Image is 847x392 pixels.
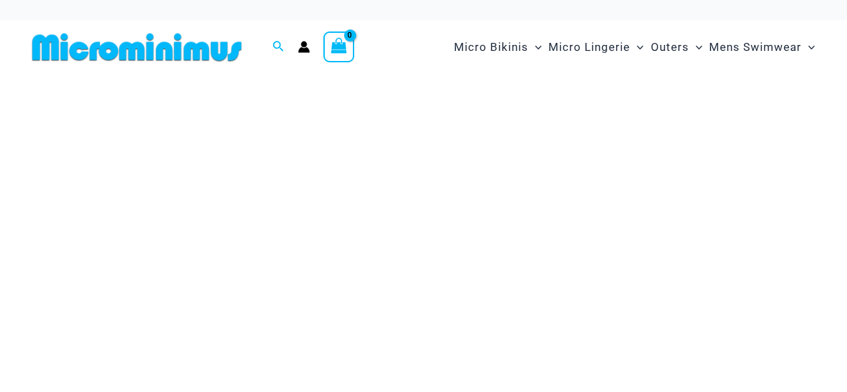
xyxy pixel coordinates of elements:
[651,30,689,64] span: Outers
[449,25,820,70] nav: Site Navigation
[630,30,643,64] span: Menu Toggle
[454,30,528,64] span: Micro Bikinis
[545,27,647,68] a: Micro LingerieMenu ToggleMenu Toggle
[647,27,706,68] a: OutersMenu ToggleMenu Toggle
[27,32,247,62] img: MM SHOP LOGO FLAT
[706,27,818,68] a: Mens SwimwearMenu ToggleMenu Toggle
[323,31,354,62] a: View Shopping Cart, empty
[709,30,801,64] span: Mens Swimwear
[528,30,542,64] span: Menu Toggle
[273,39,285,56] a: Search icon link
[801,30,815,64] span: Menu Toggle
[689,30,702,64] span: Menu Toggle
[548,30,630,64] span: Micro Lingerie
[451,27,545,68] a: Micro BikinisMenu ToggleMenu Toggle
[298,41,310,53] a: Account icon link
